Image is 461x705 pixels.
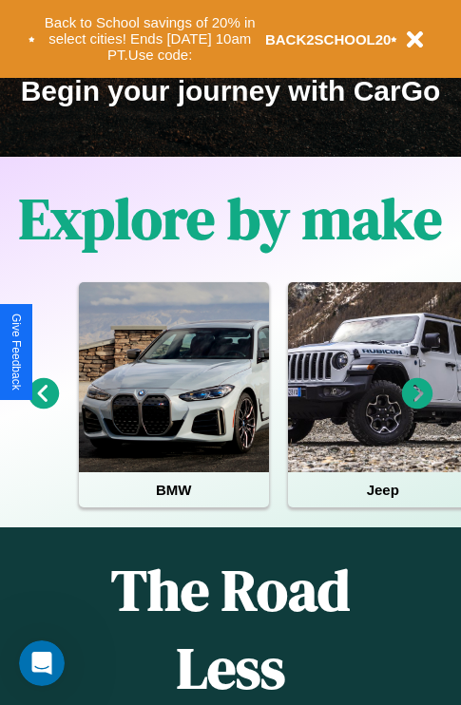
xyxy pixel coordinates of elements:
h1: Explore by make [19,180,442,257]
b: BACK2SCHOOL20 [265,31,392,48]
button: Back to School savings of 20% in select cities! Ends [DATE] 10am PT.Use code: [35,10,265,68]
iframe: Intercom live chat [19,640,65,686]
h4: BMW [79,472,269,507]
div: Give Feedback [10,314,23,391]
